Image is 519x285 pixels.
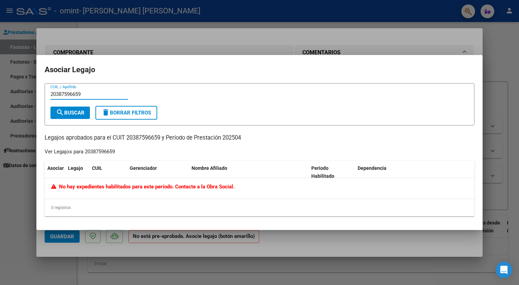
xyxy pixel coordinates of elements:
[311,165,334,179] span: Periodo Habilitado
[358,165,387,171] span: Dependencia
[355,161,475,184] datatable-header-cell: Dependencia
[45,148,115,156] div: Ver Legajos para 20387596659
[309,161,355,184] datatable-header-cell: Periodo Habilitado
[65,161,89,184] datatable-header-cell: Legajo
[45,134,474,142] p: Legajos aprobados para el CUIT 20387596659 y Período de Prestación 202504
[56,110,84,116] span: Buscar
[102,110,151,116] span: Borrar Filtros
[130,165,157,171] span: Gerenciador
[189,161,309,184] datatable-header-cell: Nombre Afiliado
[89,161,127,184] datatable-header-cell: CUIL
[45,161,65,184] datatable-header-cell: Asociar
[102,108,110,117] mat-icon: delete
[51,184,234,190] span: No hay expedientes habilitados para este período. Contacte a la Obra Social.
[95,106,157,120] button: Borrar Filtros
[45,199,474,216] div: 0 registros
[56,108,64,117] mat-icon: search
[50,107,90,119] button: Buscar
[496,262,512,278] div: Open Intercom Messenger
[92,165,102,171] span: CUIL
[192,165,227,171] span: Nombre Afiliado
[47,165,64,171] span: Asociar
[45,63,474,76] h2: Asociar Legajo
[68,165,83,171] span: Legajo
[127,161,189,184] datatable-header-cell: Gerenciador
